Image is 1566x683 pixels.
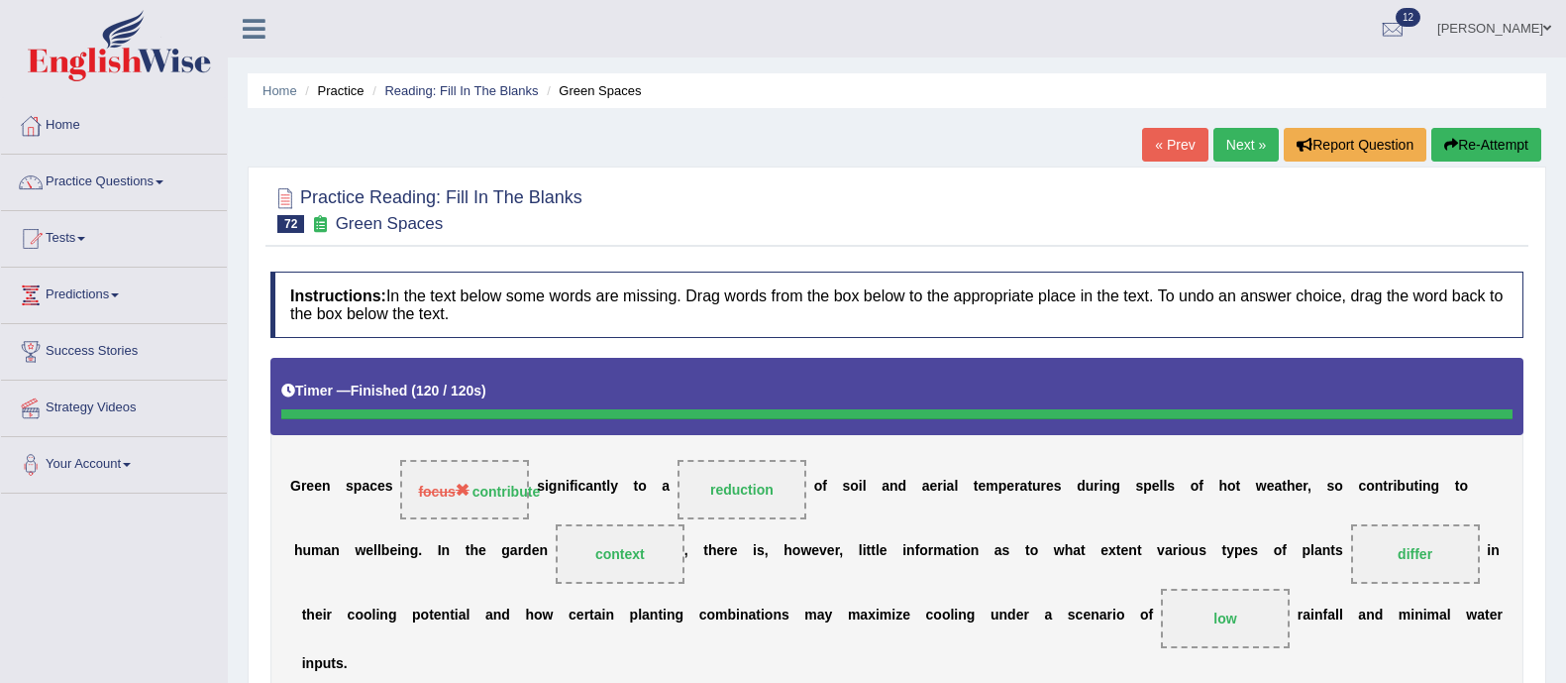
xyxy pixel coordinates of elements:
[302,542,311,558] b: u
[730,542,738,558] b: e
[556,524,684,584] span: Drop target
[1366,478,1375,494] b: o
[773,607,782,623] b: n
[1243,542,1251,558] b: e
[638,607,642,623] b: l
[470,542,478,558] b: h
[898,478,907,494] b: d
[1397,478,1406,494] b: b
[1406,478,1414,494] b: u
[323,607,327,623] b: i
[1335,542,1343,558] b: s
[658,607,663,623] b: t
[270,272,1523,338] h4: In the text below some words are missing. Drag words from the box below to the appropriate place ...
[814,478,823,494] b: o
[485,607,493,623] b: a
[442,607,451,623] b: n
[642,607,650,623] b: a
[1,98,227,148] a: Home
[493,607,502,623] b: n
[401,542,410,558] b: n
[1459,478,1468,494] b: o
[1100,542,1108,558] b: e
[566,478,570,494] b: i
[1030,542,1039,558] b: o
[351,383,408,398] b: Finished
[1375,478,1384,494] b: n
[835,542,840,558] b: r
[397,542,401,558] b: i
[290,478,301,494] b: G
[761,607,765,623] b: i
[1116,542,1121,558] b: t
[355,542,365,558] b: w
[708,542,717,558] b: h
[895,607,902,623] b: z
[1282,478,1287,494] b: t
[585,478,593,494] b: a
[1108,542,1116,558] b: x
[606,478,610,494] b: l
[389,542,397,558] b: e
[1077,478,1086,494] b: d
[377,478,385,494] b: e
[1358,478,1366,494] b: c
[986,478,997,494] b: m
[971,542,980,558] b: n
[323,542,331,558] b: a
[569,607,576,623] b: c
[455,607,459,623] b: i
[1041,478,1046,494] b: r
[1393,478,1397,494] b: i
[281,384,486,398] h5: Timer —
[1267,478,1275,494] b: e
[570,478,574,494] b: f
[1160,478,1164,494] b: l
[574,478,578,494] b: i
[602,607,606,623] b: i
[315,607,323,623] b: e
[676,607,684,623] b: g
[928,542,933,558] b: r
[868,607,876,623] b: x
[1191,542,1200,558] b: u
[1178,542,1182,558] b: i
[804,607,816,623] b: m
[306,607,315,623] b: h
[478,542,486,558] b: e
[1398,546,1432,562] strong: differ
[314,478,322,494] b: e
[958,542,962,558] b: i
[1455,478,1460,494] b: t
[1,268,227,317] a: Predictions
[663,607,667,623] b: i
[1314,542,1322,558] b: a
[1157,542,1165,558] b: v
[327,607,332,623] b: r
[1487,542,1491,558] b: i
[1128,542,1137,558] b: n
[954,542,959,558] b: t
[1167,478,1175,494] b: s
[577,478,585,494] b: c
[906,542,915,558] b: n
[510,542,518,558] b: a
[1173,542,1178,558] b: r
[706,607,715,623] b: o
[662,478,670,494] b: a
[979,478,987,494] b: e
[379,607,388,623] b: n
[902,607,910,623] b: e
[882,478,889,494] b: a
[1303,478,1307,494] b: r
[346,478,354,494] b: s
[543,607,554,623] b: w
[365,542,373,558] b: e
[411,383,416,398] b: (
[842,478,850,494] b: s
[549,478,558,494] b: g
[300,81,364,100] li: Practice
[518,542,523,558] b: r
[270,183,582,233] h2: Practice Reading: Fill In The Blanks
[373,542,377,558] b: l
